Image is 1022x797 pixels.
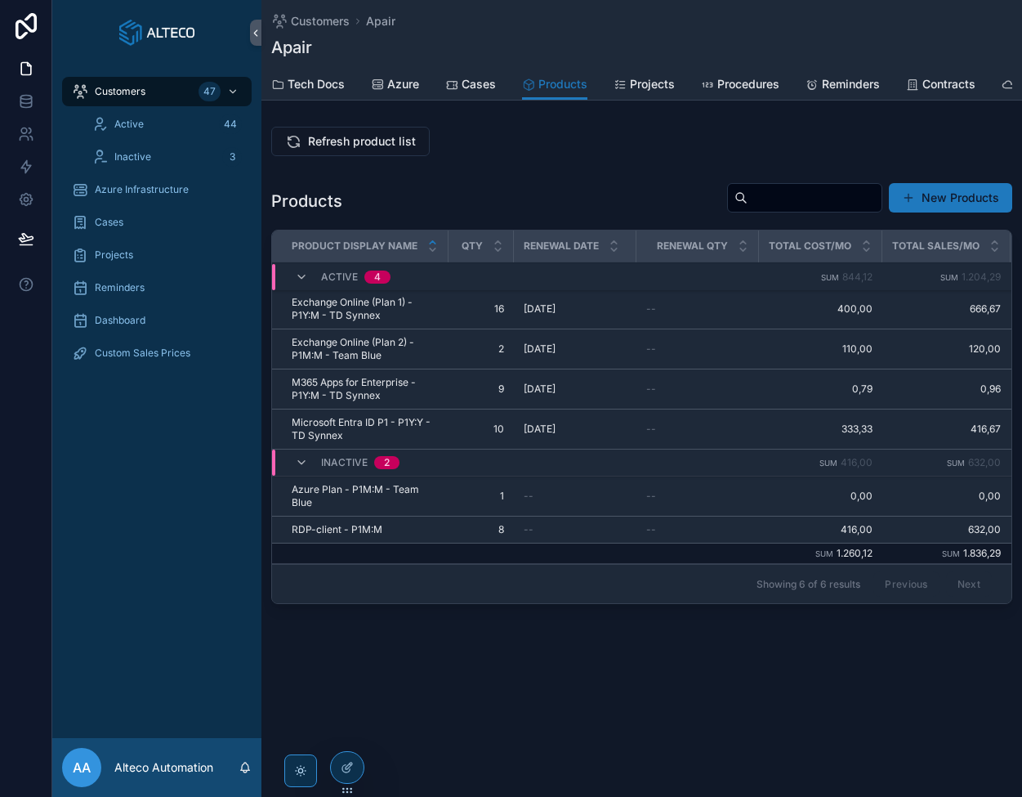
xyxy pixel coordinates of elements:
[292,296,439,322] a: Exchange Online (Plan 1) - P1Y:M - TD Synnex
[62,175,252,204] a: Azure Infrastructure
[892,240,980,253] span: Total sales/Mo
[646,302,656,316] span: --
[374,271,381,284] div: 4
[524,302,556,316] span: [DATE]
[842,271,872,283] span: 844,12
[769,343,872,356] span: 110,00
[458,490,504,503] a: 1
[646,423,656,436] span: --
[292,240,417,253] span: Product display name
[292,523,439,536] a: RDP-client - P1M:M
[292,523,382,536] span: RDP-client - P1M:M
[462,240,483,253] span: Qty
[769,302,872,316] a: 400,00
[769,490,872,503] a: 0,00
[292,336,439,362] a: Exchange Online (Plan 2) - P1M:M - Team Blue
[892,490,1001,503] a: 0,00
[646,490,656,503] span: --
[646,523,749,536] a: --
[524,490,627,503] a: --
[95,249,133,262] span: Projects
[646,343,656,356] span: --
[308,133,416,150] span: Refresh product list
[646,302,749,316] a: --
[271,36,312,59] h1: Apair
[963,547,1001,559] span: 1.836,29
[73,758,91,777] span: AA
[445,69,496,102] a: Cases
[892,302,1001,316] a: 666,67
[524,343,627,356] a: [DATE]
[892,423,1001,436] a: 416,67
[119,20,194,46] img: App logo
[458,343,504,356] span: 2
[906,69,975,102] a: Contracts
[769,423,872,436] a: 333,33
[271,69,345,102] a: Tech Docs
[458,423,504,436] span: 10
[940,273,958,282] small: Sum
[524,523,627,536] a: --
[657,240,728,253] span: Renewal qty
[62,240,252,270] a: Projects
[62,273,252,302] a: Reminders
[458,383,504,396] a: 9
[701,69,779,102] a: Procedures
[806,69,880,102] a: Reminders
[962,271,1001,283] span: 1.204,29
[95,347,190,360] span: Custom Sales Prices
[769,523,872,536] a: 416,00
[321,456,368,469] span: Inactive
[524,383,627,396] a: [DATE]
[822,76,880,92] span: Reminders
[292,483,439,509] a: Azure Plan - P1M:M - Team Blue
[942,549,960,558] small: Sum
[321,271,358,284] span: Active
[95,314,145,327] span: Dashboard
[62,338,252,368] a: Custom Sales Prices
[889,183,1012,213] a: New Products
[62,77,252,106] a: Customers47
[271,127,430,156] button: Refresh product list
[458,302,504,316] span: 16
[892,523,1001,536] a: 632,00
[524,240,599,253] span: Renewal date
[219,114,242,134] div: 44
[968,456,1001,468] span: 632,00
[841,456,872,468] span: 416,00
[522,69,587,101] a: Products
[271,13,350,29] a: Customers
[95,216,123,229] span: Cases
[630,76,675,92] span: Projects
[756,578,860,591] span: Showing 6 of 6 results
[384,456,390,469] div: 2
[524,423,556,436] span: [DATE]
[821,273,839,282] small: Sum
[837,547,872,559] span: 1.260,12
[538,76,587,92] span: Products
[62,306,252,335] a: Dashboard
[62,208,252,237] a: Cases
[271,190,342,213] h1: Products
[199,82,221,101] div: 47
[387,76,419,92] span: Azure
[292,416,439,442] a: Microsoft Entra ID P1 - P1Y:Y - TD Synnex
[524,302,627,316] a: [DATE]
[292,376,439,402] a: M365 Apps for Enterprise - P1Y:M - TD Synnex
[114,118,144,131] span: Active
[462,76,496,92] span: Cases
[646,423,749,436] a: --
[458,523,504,536] a: 8
[222,147,242,167] div: 3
